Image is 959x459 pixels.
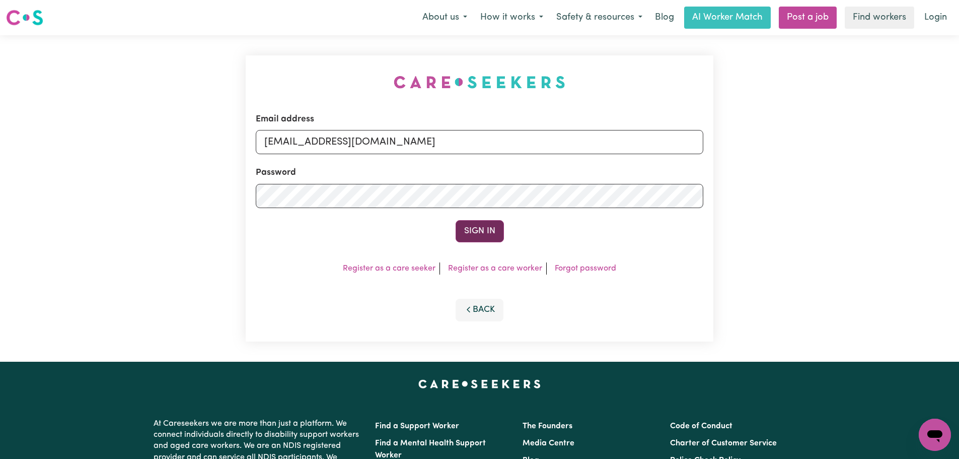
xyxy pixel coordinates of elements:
[456,220,504,242] button: Sign In
[523,422,572,430] a: The Founders
[416,7,474,28] button: About us
[343,265,435,273] a: Register as a care seeker
[418,380,541,388] a: Careseekers home page
[474,7,550,28] button: How it works
[684,7,771,29] a: AI Worker Match
[779,7,837,29] a: Post a job
[649,7,680,29] a: Blog
[256,113,314,126] label: Email address
[6,6,43,29] a: Careseekers logo
[550,7,649,28] button: Safety & resources
[918,7,953,29] a: Login
[448,265,542,273] a: Register as a care worker
[523,439,574,447] a: Media Centre
[256,130,703,154] input: Email address
[670,422,732,430] a: Code of Conduct
[256,166,296,179] label: Password
[919,419,951,451] iframe: Button to launch messaging window
[670,439,777,447] a: Charter of Customer Service
[845,7,914,29] a: Find workers
[555,265,616,273] a: Forgot password
[6,9,43,27] img: Careseekers logo
[375,422,459,430] a: Find a Support Worker
[456,299,504,321] button: Back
